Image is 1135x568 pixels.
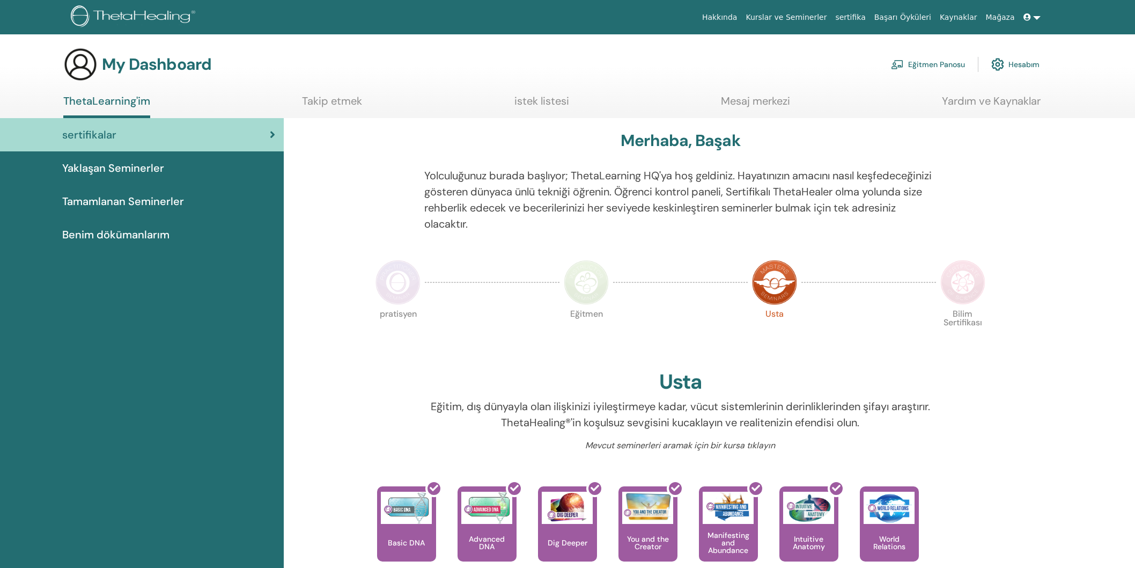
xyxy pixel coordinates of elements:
a: sertifika [831,8,869,27]
p: Eğitmen [564,310,609,355]
p: Dig Deeper [543,539,592,547]
img: Master [752,260,797,305]
img: Dig Deeper [542,492,593,524]
img: Basic DNA [381,492,432,524]
a: Mesaj merkezi [721,94,790,115]
span: sertifikalar [62,127,116,143]
span: Tamamlanan Seminerler [62,193,184,209]
a: Kaynaklar [935,8,982,27]
span: Yaklaşan Seminerler [62,160,164,176]
p: Bilim Sertifikası [940,310,985,355]
h3: My Dashboard [102,55,211,74]
img: Instructor [564,260,609,305]
p: Mevcut seminerleri aramak için bir kursa tıklayın [424,439,937,452]
p: Usta [752,310,797,355]
img: Intuitive Anatomy [783,492,834,524]
p: Eğitim, dış dünyayla olan ilişkinizi iyileştirmeye kadar, vücut sistemlerinin derinliklerinden şi... [424,398,937,431]
h2: Usta [659,370,702,395]
a: Yardım ve Kaynaklar [942,94,1041,115]
a: Başarı Öyküleri [870,8,935,27]
img: Manifesting and Abundance [703,492,754,524]
p: pratisyen [375,310,421,355]
p: Yolculuğunuz burada başlıyor; ThetaLearning HQ'ya hoş geldiniz. Hayatınızın amacını nasıl keşfede... [424,168,937,232]
a: ThetaLearning'im [63,94,150,118]
a: Eğitmen Panosu [891,53,965,76]
p: You and the Creator [618,535,677,550]
p: World Relations [860,535,919,550]
img: Advanced DNA [461,492,512,524]
img: chalkboard-teacher.svg [891,60,904,69]
img: Certificate of Science [940,260,985,305]
p: Manifesting and Abundance [699,531,758,554]
img: Practitioner [375,260,421,305]
a: Mağaza [981,8,1019,27]
img: World Relations [864,492,915,524]
img: generic-user-icon.jpg [63,47,98,82]
p: Advanced DNA [458,535,517,550]
span: Benim dökümanlarım [62,227,169,243]
a: istek listesi [514,94,569,115]
img: cog.svg [991,55,1004,74]
a: Hesabım [991,53,1040,76]
a: Takip etmek [302,94,362,115]
p: Intuitive Anatomy [779,535,838,550]
img: logo.png [71,5,199,30]
a: Kurslar ve Seminerler [741,8,831,27]
h3: Merhaba, Başak [621,131,740,150]
a: Hakkında [698,8,742,27]
img: You and the Creator [622,492,673,521]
